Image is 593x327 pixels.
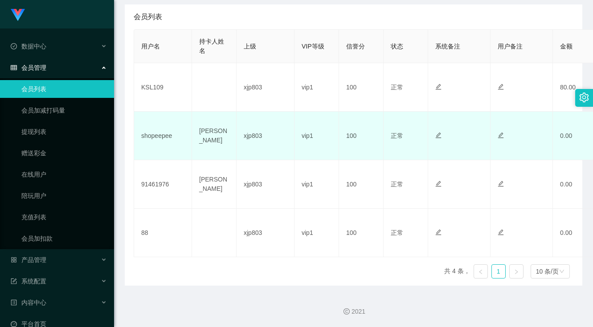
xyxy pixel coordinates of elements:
span: 正常 [391,132,403,139]
td: shopeepee [134,112,192,160]
i: 图标: profile [11,299,17,306]
i: 图标: table [11,65,17,71]
i: 图标: edit [435,181,442,187]
img: logo.9652507e.png [11,9,25,21]
i: 图标: right [514,269,519,275]
i: 图标: edit [498,181,504,187]
span: 上级 [244,43,256,50]
span: VIP等级 [302,43,324,50]
i: 图标: edit [498,84,504,90]
a: 会员加减打码量 [21,101,107,119]
i: 图标: edit [435,132,442,138]
span: 用户名 [141,43,160,50]
td: 88 [134,209,192,257]
td: xjp803 [237,209,294,257]
a: 提现列表 [21,123,107,141]
i: 图标: edit [498,229,504,235]
i: 图标: edit [435,229,442,235]
i: 图标: copyright [344,308,350,315]
div: 10 条/页 [536,265,559,278]
li: 共 4 条， [444,264,470,279]
td: 100 [339,160,384,209]
span: 产品管理 [11,256,46,263]
span: 正常 [391,84,403,91]
td: vip1 [294,160,339,209]
td: vip1 [294,63,339,112]
a: 在线用户 [21,166,107,183]
i: 图标: check-circle-o [11,43,17,49]
td: [PERSON_NAME] [192,160,237,209]
td: xjp803 [237,160,294,209]
span: 信誉分 [346,43,365,50]
a: 陪玩用户 [21,187,107,205]
li: 上一页 [474,264,488,279]
td: KSL109 [134,63,192,112]
span: 会员列表 [134,12,162,22]
span: 持卡人姓名 [199,38,224,54]
td: 91461976 [134,160,192,209]
a: 1 [492,265,505,278]
li: 下一页 [509,264,523,279]
span: 数据中心 [11,43,46,50]
span: 系统备注 [435,43,460,50]
td: [PERSON_NAME] [192,112,237,160]
div: 2021 [121,307,586,316]
span: 会员管理 [11,64,46,71]
i: 图标: left [478,269,483,275]
li: 1 [491,264,506,279]
span: 内容中心 [11,299,46,306]
a: 会员列表 [21,80,107,98]
a: 充值列表 [21,208,107,226]
td: xjp803 [237,112,294,160]
i: 图标: down [559,269,564,275]
td: 100 [339,209,384,257]
a: 赠送彩金 [21,144,107,162]
span: 正常 [391,181,403,188]
td: 100 [339,63,384,112]
i: 图标: setting [579,93,589,102]
span: 金额 [560,43,573,50]
a: 会员加扣款 [21,230,107,247]
td: vip1 [294,209,339,257]
td: xjp803 [237,63,294,112]
span: 系统配置 [11,278,46,285]
i: 图标: edit [435,84,442,90]
i: 图标: appstore-o [11,257,17,263]
span: 正常 [391,229,403,236]
i: 图标: edit [498,132,504,138]
i: 图标: form [11,278,17,284]
td: 100 [339,112,384,160]
td: vip1 [294,112,339,160]
span: 状态 [391,43,403,50]
span: 用户备注 [498,43,523,50]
